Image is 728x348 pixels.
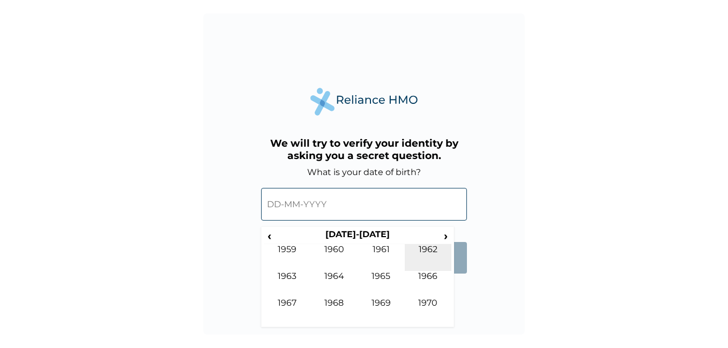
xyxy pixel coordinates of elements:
img: Reliance Health's Logo [310,88,418,115]
input: DD-MM-YYYY [261,188,467,221]
td: 1962 [405,244,452,271]
td: 1961 [358,244,405,271]
label: What is your date of birth? [307,167,421,177]
td: 1960 [311,244,358,271]
td: 1966 [405,271,452,298]
span: ‹ [264,229,275,243]
h3: We will try to verify your identity by asking you a secret question. [261,137,467,162]
td: 1959 [264,244,311,271]
td: 1968 [311,298,358,324]
td: 1965 [358,271,405,298]
td: 1967 [264,298,311,324]
td: 1969 [358,298,405,324]
td: 1963 [264,271,311,298]
td: 1964 [311,271,358,298]
span: › [440,229,452,243]
td: 1970 [405,298,452,324]
th: [DATE]-[DATE] [275,229,440,244]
